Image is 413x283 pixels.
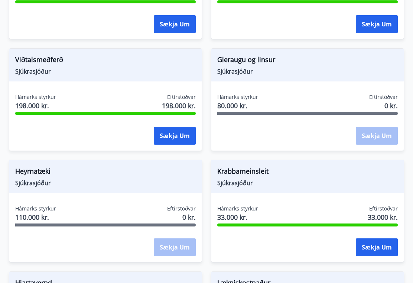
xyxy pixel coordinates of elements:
span: Krabbameinsleit [217,167,398,179]
span: Eftirstöðvar [369,94,398,101]
span: Viðtalsmeðferð [15,55,196,68]
span: 198.000 kr. [15,101,56,111]
span: Eftirstöðvar [369,205,398,213]
span: Gleraugu og linsur [217,55,398,68]
span: 0 kr. [182,213,196,222]
span: Eftirstöðvar [167,205,196,213]
span: Hámarks styrkur [217,205,258,213]
span: Hámarks styrkur [15,94,56,101]
button: Sækja um [154,16,196,33]
span: Sjúkrasjóður [217,68,398,76]
span: 0 kr. [384,101,398,111]
span: Sjúkrasjóður [217,179,398,187]
span: Sjúkrasjóður [15,68,196,76]
span: 33.000 kr. [368,213,398,222]
span: Sjúkrasjóður [15,179,196,187]
span: Eftirstöðvar [167,94,196,101]
button: Sækja um [356,239,398,257]
span: 198.000 kr. [162,101,196,111]
button: Sækja um [154,127,196,145]
span: 80.000 kr. [217,101,258,111]
span: 110.000 kr. [15,213,56,222]
span: Hámarks styrkur [15,205,56,213]
button: Sækja um [356,16,398,33]
span: 33.000 kr. [217,213,258,222]
span: Hámarks styrkur [217,94,258,101]
span: Heyrnatæki [15,167,196,179]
